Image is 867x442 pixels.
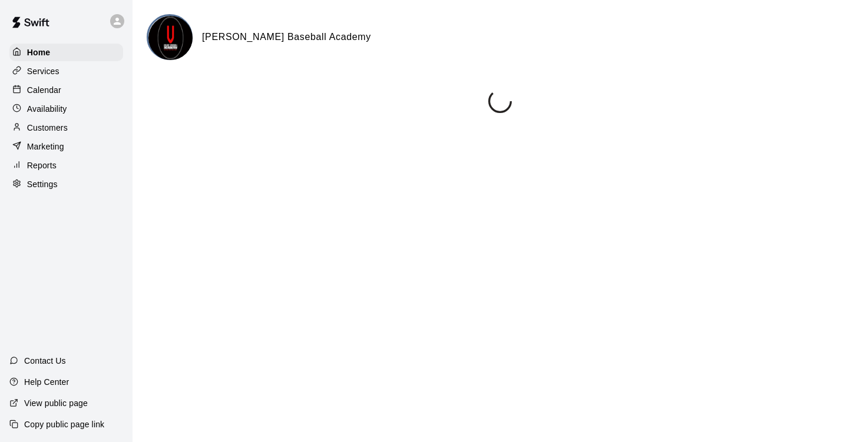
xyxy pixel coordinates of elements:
[27,122,68,134] p: Customers
[9,157,123,174] a: Reports
[24,418,104,430] p: Copy public page link
[27,141,64,152] p: Marketing
[24,355,66,367] p: Contact Us
[27,178,58,190] p: Settings
[9,62,123,80] a: Services
[202,29,371,45] h6: [PERSON_NAME] Baseball Academy
[9,81,123,99] a: Calendar
[24,376,69,388] p: Help Center
[24,397,88,409] p: View public page
[27,159,57,171] p: Reports
[148,16,193,60] img: Valdez Baseball Academy logo
[27,103,67,115] p: Availability
[9,119,123,137] a: Customers
[27,65,59,77] p: Services
[27,84,61,96] p: Calendar
[9,175,123,193] a: Settings
[27,46,51,58] p: Home
[9,138,123,155] a: Marketing
[9,44,123,61] a: Home
[9,100,123,118] a: Availability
